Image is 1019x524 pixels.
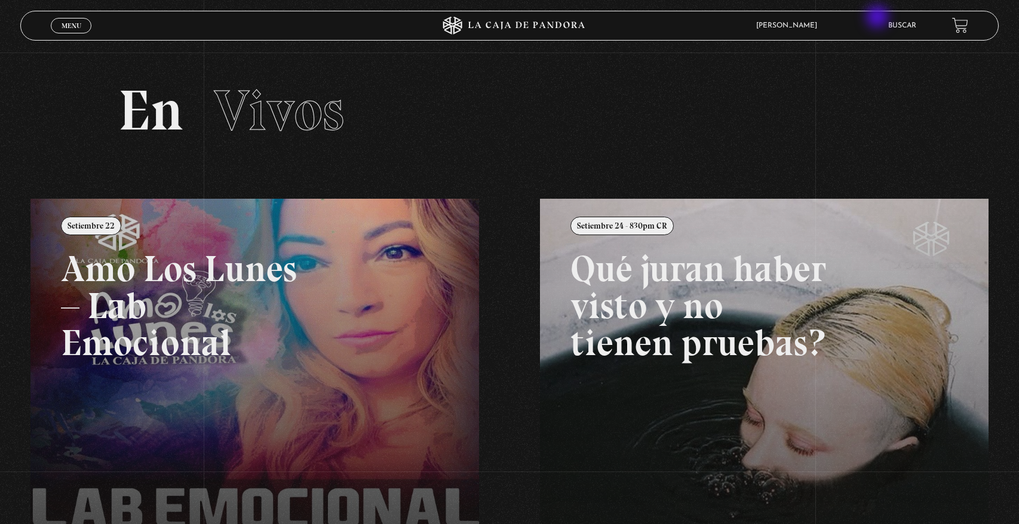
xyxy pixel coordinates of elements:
a: View your shopping cart [952,17,968,33]
span: Cerrar [57,32,85,40]
span: Vivos [214,76,344,144]
span: [PERSON_NAME] [750,22,829,29]
span: Menu [62,22,81,29]
a: Buscar [888,22,916,29]
h2: En [118,82,901,139]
